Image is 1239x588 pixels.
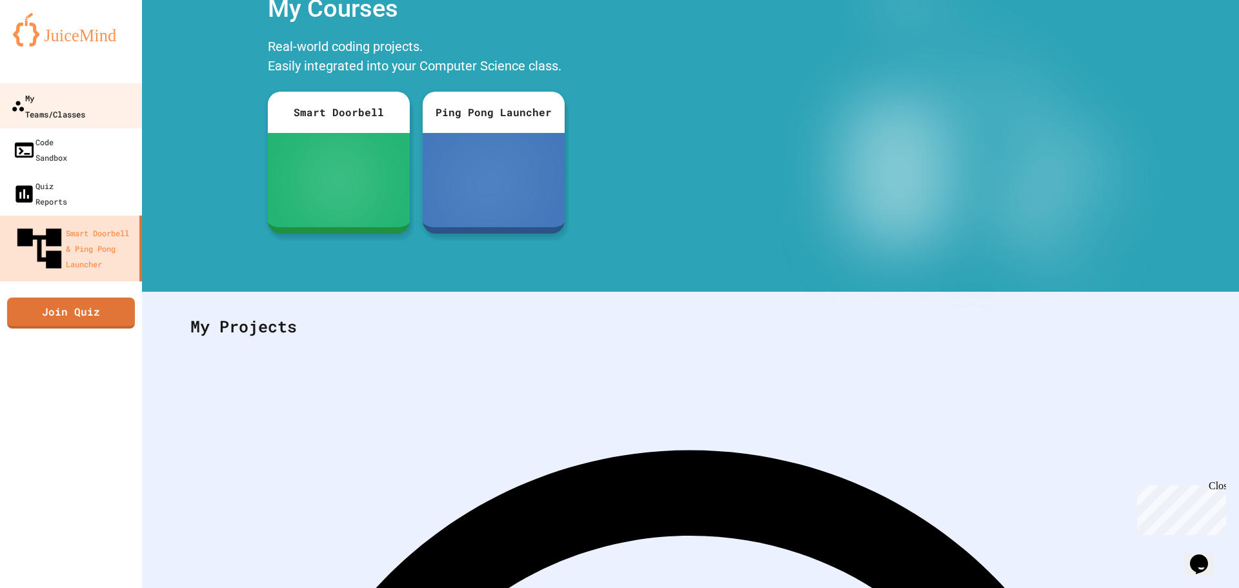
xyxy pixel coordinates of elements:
div: Quiz Reports [13,178,67,209]
img: ppl-with-ball.png [465,154,523,206]
a: Join Quiz [7,298,135,329]
img: sdb-white.svg [321,154,358,206]
div: Ping Pong Launcher [423,92,565,133]
div: Real-world coding projects. Easily integrated into your Computer Science class. [261,34,571,82]
div: My Projects [177,301,1204,352]
iframe: chat widget [1132,480,1226,535]
div: Chat with us now!Close [5,5,89,82]
img: logo-orange.svg [13,13,129,46]
iframe: chat widget [1185,536,1226,575]
div: Code Sandbox [13,134,67,165]
div: My Teams/Classes [11,90,85,121]
div: Smart Doorbell [268,92,410,133]
div: Smart Doorbell & Ping Pong Launcher [13,222,134,275]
